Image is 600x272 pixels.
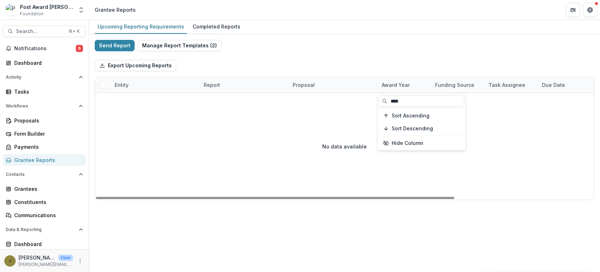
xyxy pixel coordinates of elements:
[19,254,56,261] p: [PERSON_NAME]
[392,113,429,119] span: Sort Ascending
[76,257,84,265] button: More
[379,123,464,134] button: Sort Descending
[566,3,580,17] button: Partners
[95,6,136,14] div: Grantee Reports
[190,20,243,34] a: Completed Reports
[583,3,597,17] button: Get Help
[3,26,86,37] button: Search...
[14,211,80,219] div: Communications
[199,77,288,93] div: Report
[392,126,433,132] span: Sort Descending
[3,183,86,195] a: Grantees
[14,59,80,67] div: Dashboard
[3,169,86,180] button: Open Contacts
[14,156,80,164] div: Grantee Reports
[3,209,86,221] a: Communications
[3,57,86,69] a: Dashboard
[95,60,176,71] button: Export Upcoming Reports
[377,81,414,89] div: Award Year
[484,81,529,89] div: Task Assignee
[3,72,86,83] button: Open Activity
[76,3,86,17] button: Open entity switcher
[190,21,243,32] div: Completed Reports
[20,11,43,17] span: Foundation
[14,198,80,206] div: Constituents
[3,115,86,126] a: Proposals
[3,100,86,112] button: Open Workflows
[110,77,199,93] div: Entity
[14,88,80,95] div: Tasks
[92,5,139,15] nav: breadcrumb
[95,21,187,32] div: Upcoming Reporting Requirements
[431,81,479,89] div: Funding Source
[3,43,86,54] button: Notifications6
[322,143,367,150] p: No data available
[3,128,86,140] a: Form Builder
[3,238,86,250] a: Dashboard
[14,130,80,137] div: Form Builder
[377,77,431,93] div: Award Year
[288,77,377,93] div: Proposal
[431,77,484,93] div: Funding Source
[76,45,83,52] span: 6
[95,20,187,34] a: Upcoming Reporting Requirements
[288,81,319,89] div: Proposal
[484,77,538,93] div: Task Assignee
[16,28,64,35] span: Search...
[199,81,224,89] div: Report
[538,77,591,93] div: Due Date
[14,46,76,52] span: Notifications
[110,81,133,89] div: Entity
[14,185,80,193] div: Grantees
[14,240,80,248] div: Dashboard
[6,227,76,232] span: Data & Reporting
[58,255,73,261] p: User
[3,154,86,166] a: Grantee Reports
[19,261,73,268] p: [PERSON_NAME][EMAIL_ADDRESS][PERSON_NAME][DOMAIN_NAME]
[6,172,76,177] span: Contacts
[95,40,135,51] button: Send Report
[6,104,76,109] span: Workflows
[538,81,569,89] div: Due Date
[14,117,80,124] div: Proposals
[3,224,86,235] button: Open Data & Reporting
[3,86,86,98] a: Tasks
[6,75,76,80] span: Activity
[6,4,17,16] img: Post Award Jane Coffin Childs Memorial Fund
[9,258,11,263] div: Jamie
[379,137,464,149] button: Hide Column
[379,110,464,121] button: Sort Ascending
[3,141,86,153] a: Payments
[20,3,73,11] div: Post Award [PERSON_NAME] Childs Memorial Fund
[3,196,86,208] a: Constituents
[67,27,81,35] div: ⌘ + K
[14,143,80,151] div: Payments
[137,40,221,51] button: Manage Report Templates (2)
